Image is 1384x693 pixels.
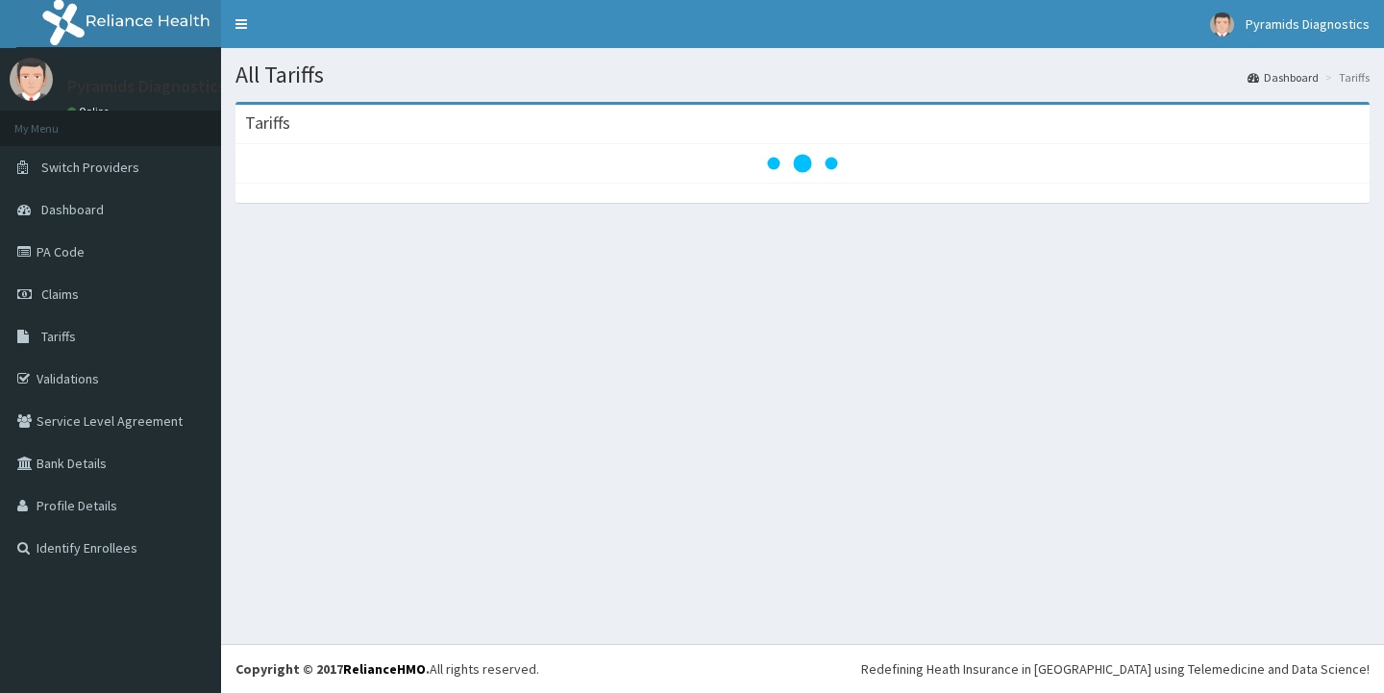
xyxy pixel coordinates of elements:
[1210,12,1234,37] img: User Image
[764,125,841,202] svg: audio-loading
[221,644,1384,693] footer: All rights reserved.
[41,285,79,303] span: Claims
[10,58,53,101] img: User Image
[235,62,1370,87] h1: All Tariffs
[343,660,426,678] a: RelianceHMO
[1246,15,1370,33] span: Pyramids Diagnostics
[67,105,113,118] a: Online
[245,114,290,132] h3: Tariffs
[41,159,139,176] span: Switch Providers
[1248,69,1319,86] a: Dashboard
[1321,69,1370,86] li: Tariffs
[41,201,104,218] span: Dashboard
[41,328,76,345] span: Tariffs
[235,660,430,678] strong: Copyright © 2017 .
[861,659,1370,679] div: Redefining Heath Insurance in [GEOGRAPHIC_DATA] using Telemedicine and Data Science!
[67,78,226,95] p: Pyramids Diagnostics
